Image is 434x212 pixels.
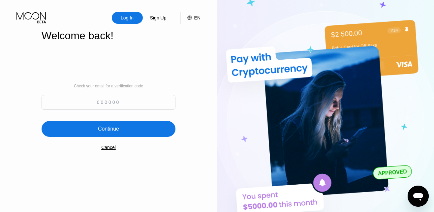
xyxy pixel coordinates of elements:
div: Continue [42,121,175,137]
iframe: Przycisk umożliwiający otwarcie okna komunikatora [408,186,429,207]
div: Cancel [101,145,116,150]
div: EN [194,15,201,20]
div: Continue [98,126,119,132]
div: Log In [112,12,143,24]
div: EN [180,12,201,24]
input: 000000 [42,95,175,110]
div: Sign Up [149,15,167,21]
div: Log In [120,15,134,21]
div: Welcome back! [42,30,175,42]
div: Check your email for a verification code [74,84,143,88]
div: Sign Up [143,12,174,24]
